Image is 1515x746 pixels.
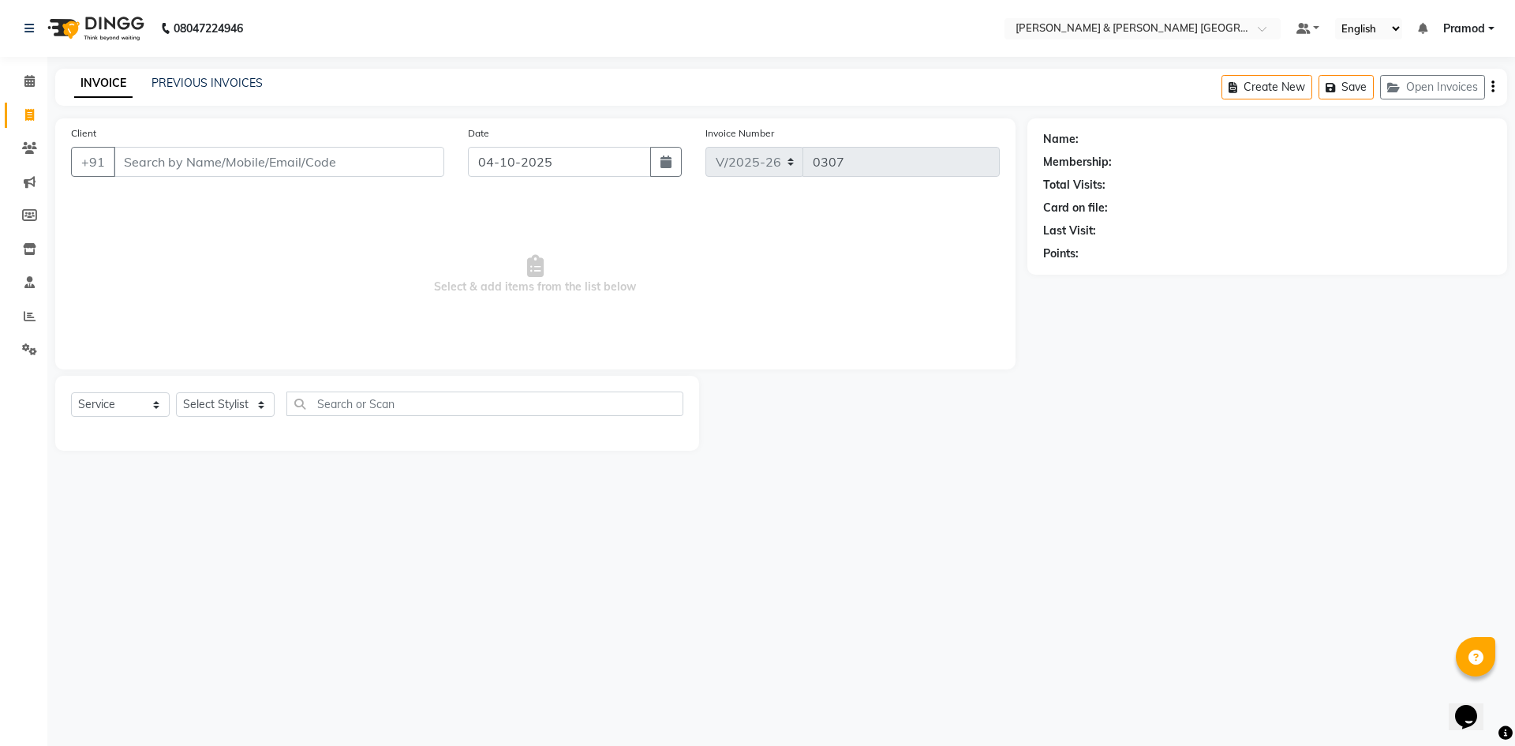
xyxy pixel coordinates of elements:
[1221,75,1312,99] button: Create New
[40,6,148,51] img: logo
[286,392,683,416] input: Search or Scan
[1043,154,1112,171] div: Membership:
[1043,131,1079,148] div: Name:
[71,147,115,177] button: +91
[705,126,774,141] label: Invoice Number
[1443,21,1485,37] span: Pramod
[71,196,1000,354] span: Select & add items from the list below
[1449,683,1499,730] iframe: chat widget
[1043,200,1108,216] div: Card on file:
[1319,75,1374,99] button: Save
[174,6,243,51] b: 08047224946
[1043,246,1079,262] div: Points:
[1043,177,1105,193] div: Total Visits:
[468,126,489,141] label: Date
[74,69,133,98] a: INVOICE
[1380,75,1485,99] button: Open Invoices
[1043,223,1096,239] div: Last Visit:
[71,126,96,141] label: Client
[151,76,263,90] a: PREVIOUS INVOICES
[114,147,444,177] input: Search by Name/Mobile/Email/Code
